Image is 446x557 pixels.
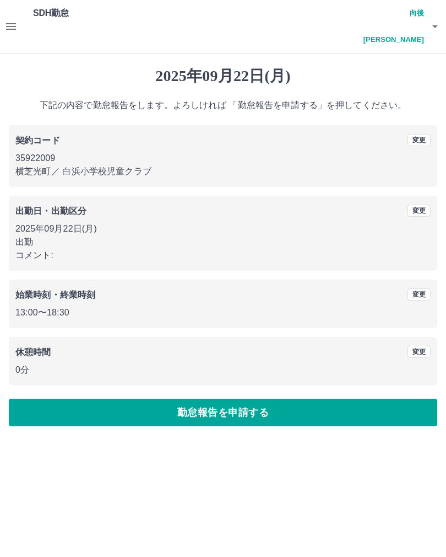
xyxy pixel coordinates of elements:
[9,99,437,112] p: 下記の内容で勤怠報告をします。よろしければ 「勤怠報告を申請する」を押してください。
[15,249,431,262] p: コメント:
[15,206,86,216] b: 出勤日・出勤区分
[9,67,437,85] h1: 2025年09月22日(月)
[407,134,431,146] button: 変更
[15,136,60,145] b: 契約コード
[15,222,431,235] p: 2025年09月22日(月)
[15,290,95,299] b: 始業時刻・終業時刻
[15,165,431,178] p: 横芝光町 ／ 白浜小学校児童クラブ
[15,363,431,377] p: 0分
[9,399,437,426] button: 勤怠報告を申請する
[15,235,431,249] p: 出勤
[407,346,431,358] button: 変更
[15,152,431,165] p: 35922009
[407,288,431,301] button: 変更
[15,306,431,319] p: 13:00 〜 18:30
[407,205,431,217] button: 変更
[15,347,51,357] b: 休憩時間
